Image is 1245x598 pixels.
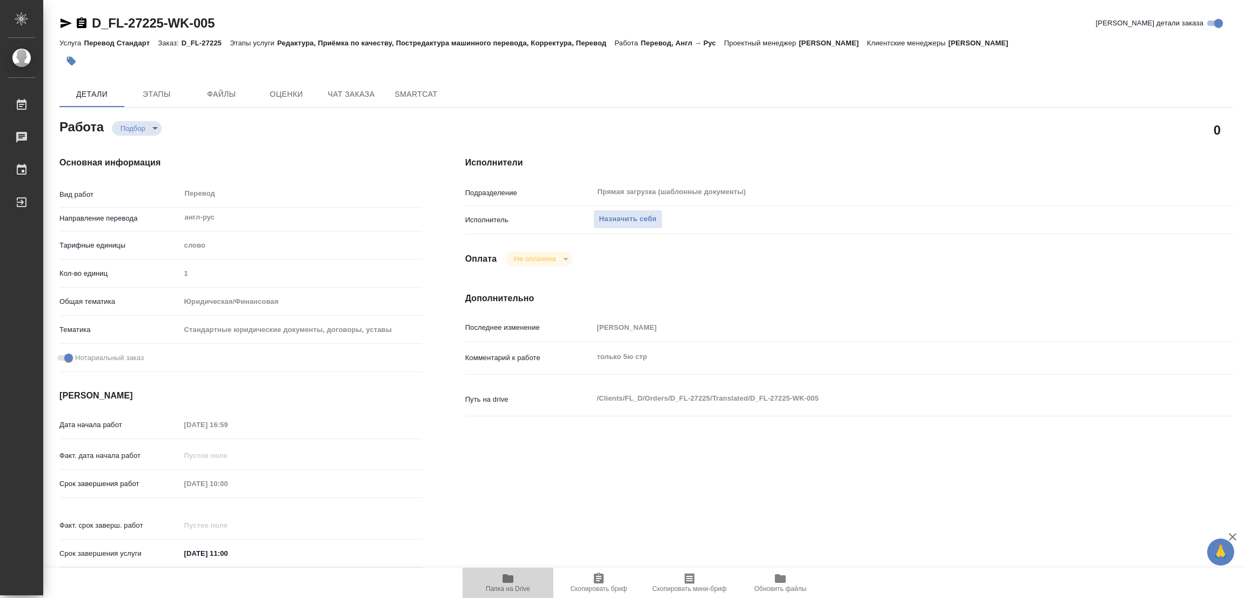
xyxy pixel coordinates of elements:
[325,88,377,101] span: Чат заказа
[599,213,657,225] span: Назначить себя
[593,348,1169,366] textarea: только 5ю стр
[59,420,180,430] p: Дата начала работ
[465,322,593,333] p: Последнее изменение
[59,324,180,335] p: Тематика
[735,568,826,598] button: Обновить файлы
[644,568,735,598] button: Скопировать мини-бриф
[84,39,158,47] p: Перевод Стандарт
[180,236,422,255] div: слово
[59,39,84,47] p: Услуга
[59,520,180,531] p: Факт. срок заверш. работ
[59,49,83,73] button: Добавить тэг
[724,39,799,47] p: Проектный менеджер
[230,39,277,47] p: Этапы услуги
[867,39,948,47] p: Клиентские менеджеры
[180,476,275,491] input: Пустое поле
[465,253,497,265] h4: Оплата
[59,116,104,136] h2: Работа
[196,88,247,101] span: Файлы
[75,17,88,30] button: Скопировать ссылку
[180,321,422,339] div: Стандартные юридические документы, договоры, уставы
[390,88,442,101] span: SmartCat
[112,121,162,136] div: Подбор
[465,156,1233,169] h4: Исполнители
[463,568,553,598] button: Папка на Drive
[180,265,422,281] input: Пустое поле
[486,585,530,593] span: Папка на Drive
[59,189,180,200] p: Вид работ
[641,39,724,47] p: Перевод, Англ → Рус
[59,17,72,30] button: Скопировать ссылку для ЯМессенджера
[465,188,593,198] p: Подразделение
[553,568,644,598] button: Скопировать бриф
[59,240,180,251] p: Тарифные единицы
[799,39,867,47] p: [PERSON_NAME]
[180,517,275,533] input: Пустое поле
[652,585,726,593] span: Скопировать мини-бриф
[59,268,180,279] p: Кол-во единиц
[59,450,180,461] p: Факт. дата начала работ
[593,210,662,229] button: Назначить себя
[614,39,641,47] p: Работа
[180,546,275,561] input: ✎ Введи что-нибудь
[505,251,572,266] div: Подбор
[59,296,180,307] p: Общая тематика
[59,389,422,402] h4: [PERSON_NAME]
[1214,121,1221,139] h2: 0
[180,417,275,433] input: Пустое поле
[59,479,180,489] p: Срок завершения работ
[570,585,627,593] span: Скопировать бриф
[131,88,183,101] span: Этапы
[511,254,559,263] button: Не оплачена
[158,39,181,47] p: Заказ:
[182,39,230,47] p: D_FL-27225
[948,39,1016,47] p: [PERSON_NAME]
[92,16,215,30] a: D_FL-27225-WK-005
[59,213,180,224] p: Направление перевода
[1211,541,1230,563] span: 🙏
[117,124,149,133] button: Подбор
[1096,18,1203,29] span: [PERSON_NAME] детали заказа
[465,292,1233,305] h4: Дополнительно
[59,548,180,559] p: Срок завершения услуги
[465,394,593,405] p: Путь на drive
[593,389,1169,408] textarea: /Clients/FL_D/Orders/D_FL-27225/Translated/D_FL-27225-WK-005
[180,448,275,463] input: Пустое поле
[260,88,312,101] span: Оценки
[59,156,422,169] h4: Основная информация
[465,215,593,225] p: Исполнитель
[75,353,144,363] span: Нотариальный заказ
[66,88,118,101] span: Детали
[754,585,807,593] span: Обновить файлы
[593,320,1169,335] input: Пустое поле
[277,39,614,47] p: Редактура, Приёмка по качеству, Постредактура машинного перевода, Корректура, Перевод
[1207,539,1234,566] button: 🙏
[180,293,422,311] div: Юридическая/Финансовая
[465,353,593,363] p: Комментарий к работе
